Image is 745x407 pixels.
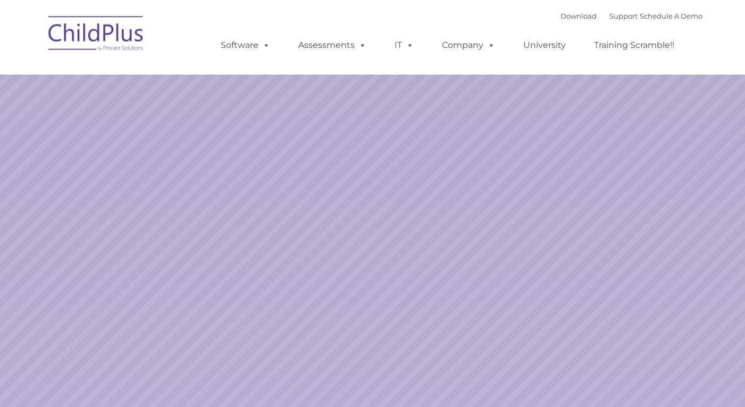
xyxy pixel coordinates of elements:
font: | [560,12,702,20]
a: Training Scramble!! [583,35,685,56]
a: Assessments [288,35,377,56]
img: ChildPlus by Procare Solutions [43,9,149,62]
a: IT [384,35,424,56]
a: Support [609,12,638,20]
a: University [513,35,576,56]
a: Software [210,35,281,56]
a: Schedule A Demo [640,12,702,20]
a: Download [560,12,597,20]
a: Company [431,35,506,56]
